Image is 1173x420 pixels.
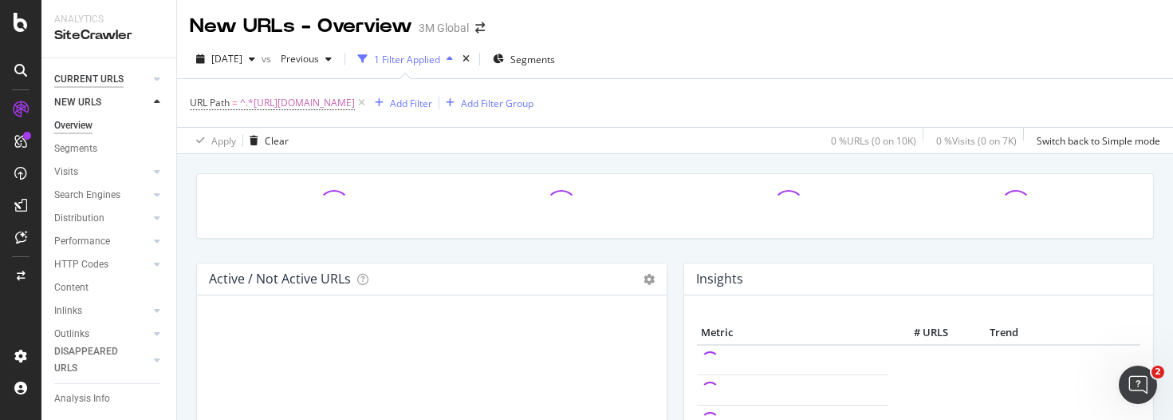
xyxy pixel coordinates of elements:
[54,26,163,45] div: SiteCrawler
[54,233,110,250] div: Performance
[54,117,165,134] a: Overview
[54,13,163,26] div: Analytics
[262,52,274,65] span: vs
[54,343,149,377] a: DISAPPEARED URLS
[510,53,555,66] span: Segments
[54,94,101,111] div: NEW URLS
[54,303,149,319] a: Inlinks
[209,268,351,290] h4: Active / Not Active URLs
[54,187,149,204] a: Search Engines
[54,256,149,273] a: HTTP Codes
[54,390,165,407] a: Analysis Info
[697,321,888,345] th: Metric
[439,93,533,113] button: Add Filter Group
[190,96,230,109] span: URL Path
[54,279,165,296] a: Content
[368,93,432,113] button: Add Filter
[240,92,355,114] span: ^.*[URL][DOMAIN_NAME]
[352,46,459,72] button: 1 Filter Applied
[390,97,432,110] div: Add Filter
[232,96,238,109] span: =
[54,390,110,407] div: Analysis Info
[1119,366,1157,404] iframe: Intercom live chat
[190,46,262,72] button: [DATE]
[461,97,533,110] div: Add Filter Group
[54,141,165,157] a: Segments
[54,303,82,319] div: Inlinks
[952,321,1057,345] th: Trend
[54,141,97,157] div: Segments
[1037,134,1160,148] div: Switch back to Simple mode
[274,46,338,72] button: Previous
[54,187,120,204] div: Search Engines
[54,164,78,180] div: Visits
[243,128,289,153] button: Clear
[1030,128,1160,153] button: Switch back to Simple mode
[54,71,124,88] div: CURRENT URLS
[265,134,289,148] div: Clear
[1151,366,1164,378] span: 2
[54,164,149,180] a: Visits
[936,134,1017,148] div: 0 % Visits ( 0 on 7K )
[54,279,89,296] div: Content
[190,13,412,40] div: New URLs - Overview
[54,210,104,227] div: Distribution
[54,94,149,111] a: NEW URLS
[211,52,242,65] span: 2025 Aug. 3rd
[419,20,469,36] div: 3M Global
[644,274,655,285] i: Options
[54,233,149,250] a: Performance
[475,22,485,34] div: arrow-right-arrow-left
[54,210,149,227] a: Distribution
[211,134,236,148] div: Apply
[54,256,108,273] div: HTTP Codes
[831,134,916,148] div: 0 % URLs ( 0 on 10K )
[190,128,236,153] button: Apply
[54,71,149,88] a: CURRENT URLS
[54,326,89,343] div: Outlinks
[486,46,561,72] button: Segments
[696,268,743,290] h4: Insights
[459,51,473,67] div: times
[54,326,149,343] a: Outlinks
[888,321,952,345] th: # URLS
[54,343,135,377] div: DISAPPEARED URLS
[274,52,319,65] span: Previous
[374,53,440,66] div: 1 Filter Applied
[54,117,93,134] div: Overview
